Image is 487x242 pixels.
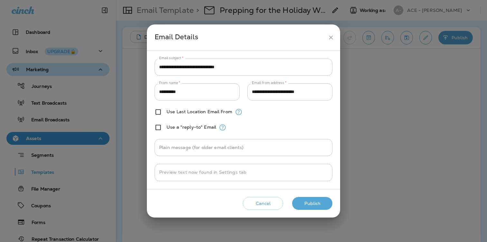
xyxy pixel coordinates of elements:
button: close [325,32,337,43]
label: Email from address [252,80,286,85]
button: Cancel [243,197,283,210]
label: From name [159,80,180,85]
label: Use Last Location Email From [167,109,232,114]
label: Email subject [159,56,184,60]
label: Use a "reply-to" Email [167,125,216,130]
div: Email Details [155,32,325,43]
button: Publish [292,197,332,210]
